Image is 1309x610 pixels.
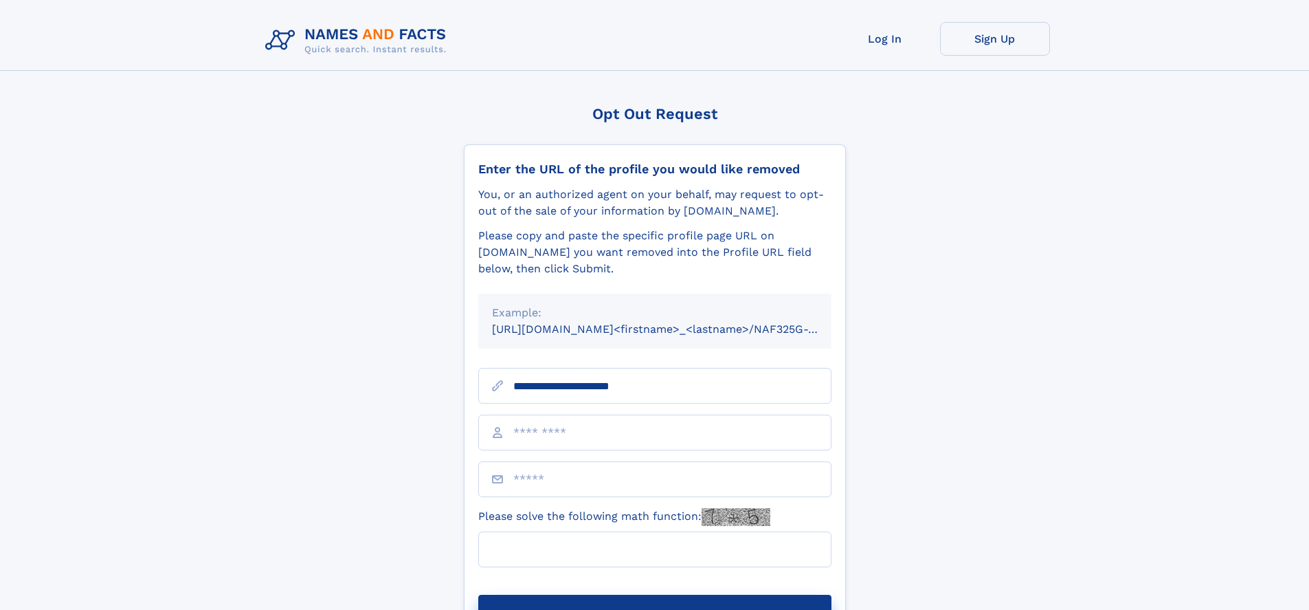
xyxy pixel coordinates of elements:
a: Sign Up [940,22,1050,56]
small: [URL][DOMAIN_NAME]<firstname>_<lastname>/NAF325G-xxxxxxxx [492,323,858,336]
div: Example: [492,305,818,321]
div: You, or an authorized agent on your behalf, may request to opt-out of the sale of your informatio... [478,186,831,219]
img: Logo Names and Facts [260,22,458,59]
div: Opt Out Request [464,105,846,122]
label: Please solve the following math function: [478,508,770,526]
div: Please copy and paste the specific profile page URL on [DOMAIN_NAME] you want removed into the Pr... [478,228,831,277]
a: Log In [830,22,940,56]
div: Enter the URL of the profile you would like removed [478,162,831,177]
